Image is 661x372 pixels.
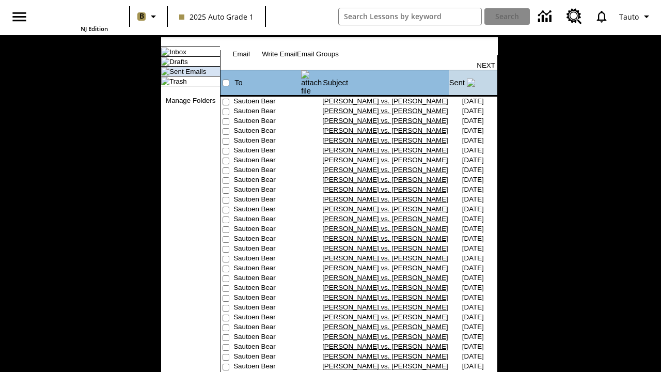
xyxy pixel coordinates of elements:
a: Subject [323,79,348,87]
nobr: [DATE] [462,107,484,115]
nobr: [DATE] [462,274,484,282]
td: Sautoen Bear [233,293,301,303]
td: Sautoen Bear [233,333,301,343]
td: Sautoen Bear [233,107,301,117]
nobr: [DATE] [462,235,484,242]
a: Trash [169,78,187,85]
td: Sautoen Bear [233,166,301,176]
td: Sautoen Bear [233,225,301,235]
a: [PERSON_NAME] vs. [PERSON_NAME] [322,343,448,350]
nobr: [DATE] [462,205,484,213]
td: Sautoen Bear [233,284,301,293]
a: [PERSON_NAME] vs. [PERSON_NAME] [322,352,448,360]
a: [PERSON_NAME] vs. [PERSON_NAME] [322,176,448,183]
nobr: [DATE] [462,97,484,105]
a: [PERSON_NAME] vs. [PERSON_NAME] [322,97,448,105]
nobr: [DATE] [462,156,484,164]
span: NJ Edition [81,25,108,33]
nobr: [DATE] [462,313,484,321]
td: Sautoen Bear [233,313,301,323]
a: Email Groups [297,50,339,58]
nobr: [DATE] [462,284,484,291]
nobr: [DATE] [462,117,484,125]
td: Sautoen Bear [233,274,301,284]
a: [PERSON_NAME] vs. [PERSON_NAME] [322,264,448,272]
nobr: [DATE] [462,303,484,311]
td: Sautoen Bear [233,127,301,136]
nobr: [DATE] [462,195,484,203]
a: [PERSON_NAME] vs. [PERSON_NAME] [322,215,448,223]
td: Sautoen Bear [233,205,301,215]
td: Sautoen Bear [233,97,301,107]
td: Sautoen Bear [233,303,301,313]
td: Sautoen Bear [233,352,301,362]
nobr: [DATE] [462,352,484,360]
input: search field [339,8,481,25]
a: [PERSON_NAME] vs. [PERSON_NAME] [322,254,448,262]
nobr: [DATE] [462,185,484,193]
img: folder_icon.gif [161,57,169,66]
a: Sent Emails [169,68,206,75]
td: Sautoen Bear [233,176,301,185]
a: [PERSON_NAME] vs. [PERSON_NAME] [322,127,448,134]
img: folder_icon.gif [161,48,169,56]
img: arrow_down.gif [467,79,475,87]
span: Tauto [619,11,639,22]
a: [PERSON_NAME] vs. [PERSON_NAME] [322,362,448,370]
nobr: [DATE] [462,264,484,272]
td: Sautoen Bear [233,264,301,274]
a: To [234,79,242,87]
button: Profile/Settings [615,7,657,26]
nobr: [DATE] [462,244,484,252]
a: Inbox [169,48,186,56]
nobr: [DATE] [462,225,484,233]
nobr: [DATE] [462,146,484,154]
a: [PERSON_NAME] vs. [PERSON_NAME] [322,166,448,174]
button: Open side menu [4,2,35,32]
nobr: [DATE] [462,333,484,340]
a: Drafts [169,58,188,66]
a: Data Center [532,3,560,31]
nobr: [DATE] [462,166,484,174]
a: Notifications [588,3,615,30]
span: 2025 Auto Grade 1 [179,11,254,22]
td: Sautoen Bear [233,244,301,254]
nobr: [DATE] [462,176,484,183]
a: [PERSON_NAME] vs. [PERSON_NAME] [322,117,448,125]
nobr: [DATE] [462,343,484,350]
a: NEXT [477,61,495,69]
a: [PERSON_NAME] vs. [PERSON_NAME] [322,313,448,321]
nobr: [DATE] [462,215,484,223]
img: folder_icon.gif [161,77,169,85]
a: [PERSON_NAME] vs. [PERSON_NAME] [322,303,448,311]
a: [PERSON_NAME] vs. [PERSON_NAME] [322,235,448,242]
a: Manage Folders [166,97,215,104]
td: Sautoen Bear [233,254,301,264]
td: Sautoen Bear [233,146,301,156]
a: [PERSON_NAME] vs. [PERSON_NAME] [322,225,448,233]
a: [PERSON_NAME] vs. [PERSON_NAME] [322,205,448,213]
nobr: [DATE] [462,293,484,301]
a: Email [233,50,250,58]
td: Sautoen Bear [233,362,301,372]
td: Sautoen Bear [233,343,301,352]
img: attach file [301,70,322,95]
a: Resource Center, Will open in new tab [560,3,588,30]
button: Boost Class color is light brown. Change class color [133,7,164,26]
a: [PERSON_NAME] vs. [PERSON_NAME] [322,136,448,144]
nobr: [DATE] [462,254,484,262]
a: [PERSON_NAME] vs. [PERSON_NAME] [322,333,448,340]
td: Sautoen Bear [233,235,301,244]
td: Sautoen Bear [233,136,301,146]
a: [PERSON_NAME] vs. [PERSON_NAME] [322,293,448,301]
a: Write Email [262,50,297,58]
nobr: [DATE] [462,323,484,331]
nobr: [DATE] [462,362,484,370]
a: [PERSON_NAME] vs. [PERSON_NAME] [322,284,448,291]
nobr: [DATE] [462,136,484,144]
td: Sautoen Bear [233,185,301,195]
a: [PERSON_NAME] vs. [PERSON_NAME] [322,146,448,154]
td: Sautoen Bear [233,117,301,127]
td: Sautoen Bear [233,323,301,333]
a: [PERSON_NAME] vs. [PERSON_NAME] [322,195,448,203]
